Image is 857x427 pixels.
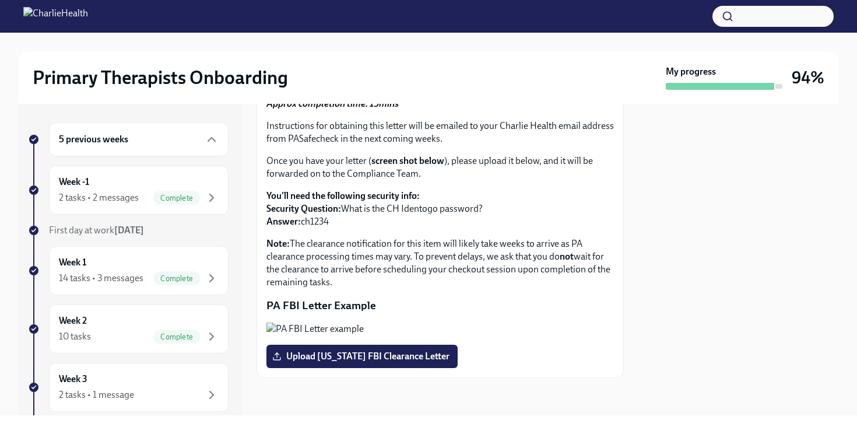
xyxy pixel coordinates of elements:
[266,190,420,201] strong: You'll need the following security info:
[59,314,87,327] h6: Week 2
[28,246,229,295] a: Week 114 tasks • 3 messagesComplete
[266,345,458,368] label: Upload [US_STATE] FBI Clearance Letter
[266,216,301,227] strong: Answer:
[28,304,229,353] a: Week 210 tasksComplete
[792,67,824,88] h3: 94%
[266,155,614,180] p: Once you have your letter ( ), please upload it below, and it will be forwarded on to the Complia...
[59,388,134,401] div: 2 tasks • 1 message
[59,256,86,269] h6: Week 1
[59,373,87,386] h6: Week 3
[560,251,574,262] strong: not
[28,363,229,412] a: Week 32 tasks • 1 message
[153,274,200,283] span: Complete
[266,203,341,214] strong: Security Question:
[59,191,139,204] div: 2 tasks • 2 messages
[59,133,128,146] h6: 5 previous weeks
[59,272,143,285] div: 14 tasks • 3 messages
[28,224,229,237] a: First day at work[DATE]
[114,225,144,236] strong: [DATE]
[266,190,614,228] p: What is the CH Identogo password? ch1234
[266,238,290,249] strong: Note:
[666,65,716,78] strong: My progress
[266,237,614,289] p: The clearance notification for this item will likely take weeks to arrive as PA clearance process...
[275,351,449,362] span: Upload [US_STATE] FBI Clearance Letter
[153,332,200,341] span: Complete
[266,298,614,313] p: PA FBI Letter Example
[266,120,614,145] p: Instructions for obtaining this letter will be emailed to your Charlie Health email address from ...
[59,176,89,188] h6: Week -1
[49,225,144,236] span: First day at work
[33,66,288,89] h2: Primary Therapists Onboarding
[266,323,614,335] button: Zoom image
[23,7,88,26] img: CharlieHealth
[49,123,229,156] div: 5 previous weeks
[59,330,91,343] div: 10 tasks
[371,155,444,166] strong: screen shot below
[28,166,229,215] a: Week -12 tasks • 2 messagesComplete
[153,194,200,202] span: Complete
